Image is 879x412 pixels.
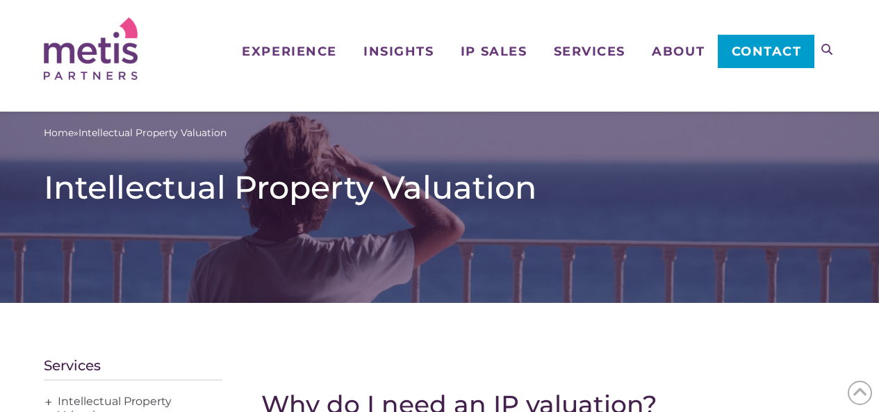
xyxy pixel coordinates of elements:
span: Insights [363,45,434,58]
span: Back to Top [848,381,872,405]
span: IP Sales [461,45,527,58]
span: Experience [242,45,336,58]
span: Intellectual Property Valuation [79,126,227,140]
a: Home [44,126,74,140]
span: » [44,126,227,140]
img: Metis Partners [44,17,138,80]
h4: Services [44,359,222,381]
span: Contact [732,45,802,58]
span: Services [554,45,625,58]
a: Contact [718,35,814,68]
span: About [652,45,705,58]
h1: Intellectual Property Valuation [44,168,835,207]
